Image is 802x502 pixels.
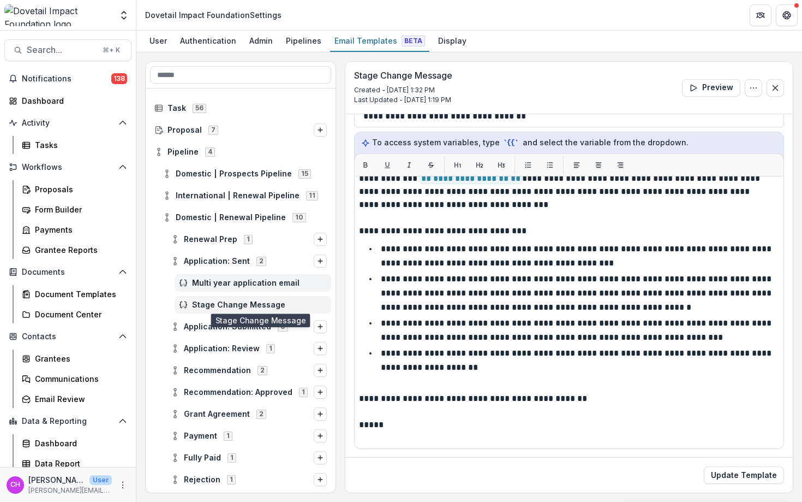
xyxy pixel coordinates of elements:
a: Communications [17,370,131,388]
nav: breadcrumb [141,7,286,23]
button: Options [314,320,327,333]
button: Get Help [776,4,798,26]
div: Courtney Eker Hardy [10,481,20,488]
button: Options [314,451,327,464]
span: 1 [244,235,253,244]
a: Payments [17,221,131,239]
a: Grantee Reports [17,241,131,259]
span: Application: Sent [184,257,250,266]
button: Italic [400,156,418,174]
span: Fully Paid [184,453,221,463]
button: Bold [357,156,374,174]
span: 11 [306,191,318,200]
div: Email Templates [330,33,429,49]
p: To access system variables, type and select the variable from the dropdown. [361,137,777,149]
button: Open Data & Reporting [4,412,131,430]
span: 2 [256,257,266,265]
div: Form Builder [35,204,123,215]
span: 56 [193,104,206,113]
span: 1 [299,388,308,397]
p: [PERSON_NAME][EMAIL_ADDRESS][DOMAIN_NAME] [28,486,112,495]
span: Pipeline [167,147,199,157]
div: Dashboard [35,438,123,449]
button: Options [314,233,327,246]
a: Document Center [17,305,131,323]
button: Options [314,386,327,399]
div: Dashboard [22,95,123,107]
span: Data & Reporting [22,417,114,426]
div: Domestic | Prospects Pipeline15 [158,165,331,182]
button: Strikethrough [422,156,440,174]
button: Notifications138 [4,70,131,87]
div: Proposal7Options [150,121,331,139]
a: Document Templates [17,285,131,303]
span: Domestic | Renewal Pipeline [176,213,286,222]
div: Grantees [35,353,123,364]
button: Options [314,364,327,377]
div: Payments [35,224,123,235]
span: Notifications [22,74,111,84]
span: 4 [205,147,215,156]
span: 1 [266,344,275,353]
button: Align left [568,156,585,174]
span: Activity [22,119,114,128]
span: Domestic | Prospects Pipeline [176,169,292,179]
div: Grantee Reports [35,244,123,256]
div: Application: Submitted0Options [166,318,331,335]
span: Contacts [22,332,114,341]
button: H1 [449,156,466,174]
button: Preview [682,79,740,97]
span: 1 [224,432,232,440]
a: Form Builder [17,200,131,218]
span: Workflows [22,163,114,172]
span: Proposal [167,126,202,135]
a: Email Templates Beta [330,31,429,52]
a: Tasks [17,136,131,154]
button: Open Documents [4,263,131,281]
a: User [145,31,171,52]
p: Last Updated - [DATE] 1:19 PM [354,95,452,105]
div: Recommendation2Options [166,362,331,379]
div: Grant Agreement2Options [166,405,331,423]
button: Partners [750,4,771,26]
button: More [116,479,129,492]
button: Update Template [704,466,784,484]
div: Display [434,33,471,49]
a: Data Report [17,454,131,473]
button: Options [745,79,762,97]
div: Document Templates [35,288,123,300]
div: Task56 [150,99,331,117]
div: Proposals [35,184,123,195]
button: H3 [493,156,510,174]
div: Application: Review1Options [166,340,331,357]
div: Stage Change Message [175,296,331,314]
span: Renewal Prep [184,235,237,244]
div: User [145,33,171,49]
button: Options [314,255,327,268]
button: Align right [612,156,629,174]
div: Authentication [176,33,241,49]
a: Authentication [176,31,241,52]
p: User [89,475,112,485]
button: H2 [471,156,488,174]
div: Multi year application email [175,274,331,292]
span: 0 [278,322,288,331]
button: Open Workflows [4,158,131,176]
span: Search... [27,45,96,55]
div: Pipelines [282,33,326,49]
span: Multi year application email [192,279,327,288]
button: Options [314,342,327,355]
div: Domestic | Renewal Pipeline10 [158,209,331,226]
button: List [519,156,537,174]
div: Application: Sent2Options [166,252,331,270]
a: Admin [245,31,277,52]
div: Document Center [35,309,123,320]
span: Payment [184,432,217,441]
span: 138 [111,73,127,84]
button: Underline [379,156,396,174]
span: Application: Submitted [184,322,271,332]
div: Data Report [35,458,123,469]
div: ⌘ + K [100,44,122,56]
a: Pipelines [282,31,326,52]
span: 2 [258,366,267,375]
